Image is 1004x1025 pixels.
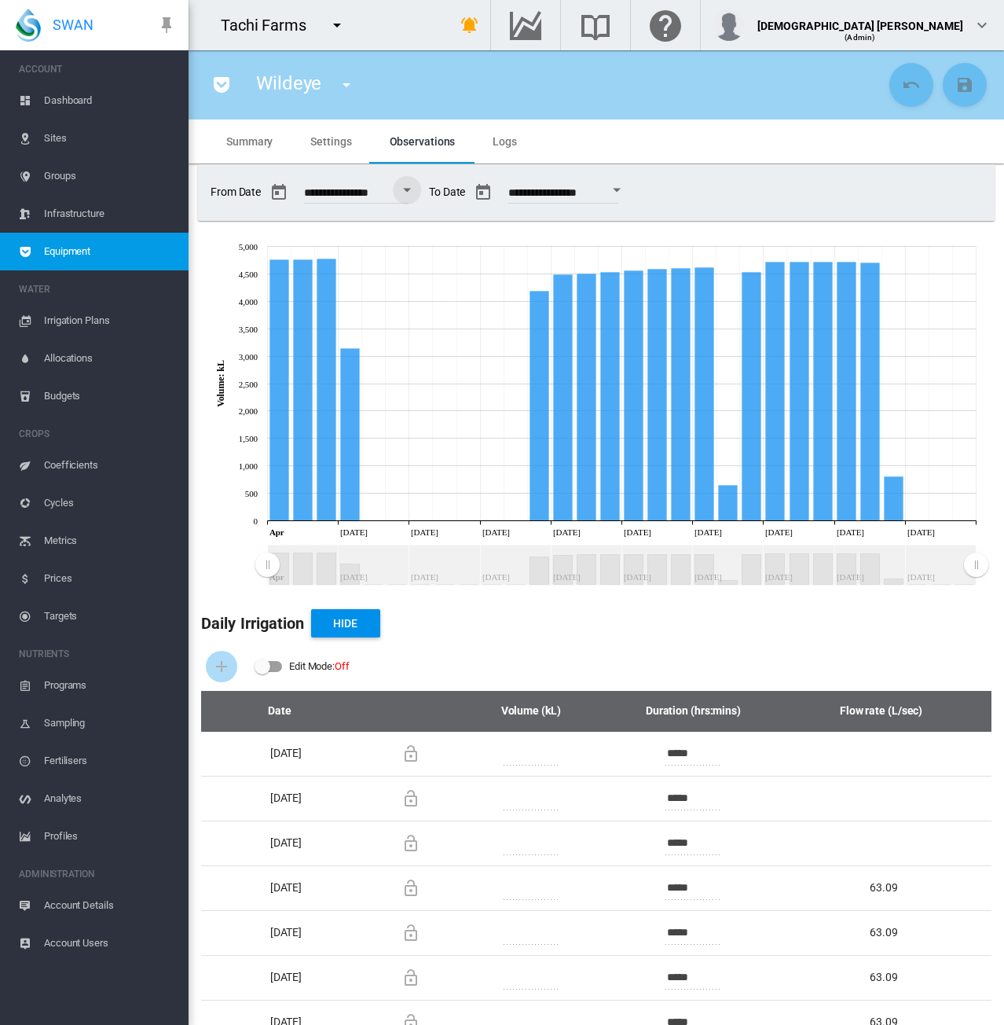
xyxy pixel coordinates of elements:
span: Wildeye [256,72,321,94]
tspan: [DATE] [553,527,581,537]
g: Apr 23, 2025 4,716.62 [790,263,809,521]
span: CROPS [19,421,176,446]
tspan: 4,000 [239,297,258,307]
md-switch: Edit Mode: Off [255,655,350,678]
span: Dashboard [44,82,176,119]
span: [DATE] [270,836,302,849]
img: profile.jpg [713,9,745,41]
md-icon: icon-pin [157,16,176,35]
span: Settings [310,135,351,148]
md-icon: icon-menu-down [337,75,356,94]
button: Save Changes [943,63,987,107]
g: Apr 01, 2025 4,754.48 [270,260,289,521]
tspan: 1,000 [239,461,258,471]
tspan: Volume: kL [215,360,226,407]
span: Groups [44,157,176,195]
tspan: [DATE] [907,527,935,537]
span: To Date [429,177,626,208]
tspan: 3,000 [239,352,258,362]
td: 63.09 [789,955,991,1000]
span: (Admin) [845,33,875,42]
rect: Zoom chart using cursor arrows [267,546,976,585]
span: Cycles [44,484,176,522]
span: WATER [19,277,176,302]
span: Sampling [44,704,176,742]
span: Metrics [44,522,176,560]
span: NUTRIENTS [19,641,176,667]
span: [DATE] [270,747,302,759]
span: Allocations [44,340,176,377]
tspan: [DATE] [624,527,651,537]
button: Locking this row will prevent custom changes being overwritten by future data imports [395,783,427,814]
g: Apr 24, 2025 4,720.41 [814,263,833,521]
g: Zoom chart using cursor arrows [962,546,990,586]
span: [DATE] [270,792,302,804]
span: ADMINISTRATION [19,862,176,887]
tspan: Apr [269,527,284,537]
tspan: 1,500 [239,434,258,443]
span: Profiles [44,817,176,855]
g: Apr 19, 2025 4,614.42 [695,268,714,521]
span: Account Details [44,887,176,924]
g: Apr 20, 2025 639.73 [719,486,738,521]
md-icon: Locking this row will prevent custom changes being overwritten by future data imports [401,744,420,763]
span: Irrigation Plans [44,302,176,340]
button: Open calendar [603,176,631,204]
button: Cancel Changes [889,63,933,107]
button: md-calendar [467,177,499,208]
md-icon: icon-pocket [212,75,231,94]
button: Locking this row will prevent custom changes being overwritten by future data imports [395,962,427,994]
tspan: 500 [245,489,258,498]
md-icon: icon-undo [902,75,921,94]
span: Equipment [44,233,176,270]
span: Infrastructure [44,195,176,233]
button: Locking this row will prevent custom changes being overwritten by future data imports [395,917,427,949]
span: Prices [44,560,176,597]
button: icon-menu-down [321,9,353,41]
span: Budgets [44,377,176,415]
span: Summary [226,135,273,148]
md-icon: icon-plus [212,657,231,676]
md-icon: Locking this row will prevent custom changes being overwritten by future data imports [401,924,420,942]
th: Duration (hrs:mins) [598,691,790,732]
button: Hide [311,609,380,637]
button: Locking this row will prevent custom changes being overwritten by future data imports [395,828,427,859]
g: Apr 27, 2025 806.29 [885,477,903,521]
g: Apr 13, 2025 4,485.71 [554,275,573,521]
tspan: 5,000 [239,242,258,252]
th: Volume (kL) [464,691,598,732]
md-icon: Locking this row will prevent custom changes being overwritten by future data imports [401,789,420,808]
g: Apr 04, 2025 3,141.89 [341,349,360,521]
button: Add Water Flow Record [206,651,237,682]
span: Programs [44,667,176,704]
td: 63.09 [789,865,991,910]
md-icon: Click here for help [647,16,684,35]
span: Analytes [44,780,176,817]
span: Account Users [44,924,176,962]
span: [DATE] [270,881,302,894]
th: Flow rate (L/sec) [789,691,991,732]
span: [DATE] [270,926,302,939]
span: ACCOUNT [19,57,176,82]
md-icon: Go to the Data Hub [507,16,544,35]
md-icon: icon-chevron-down [973,16,991,35]
button: Locking this row will prevent custom changes being overwritten by future data imports [395,873,427,904]
button: icon-bell-ring [454,9,486,41]
md-icon: icon-menu-down [328,16,346,35]
tspan: 4,500 [239,270,258,279]
tspan: [DATE] [340,527,368,537]
span: From Date [211,177,416,208]
b: Daily Irrigation [201,614,305,633]
md-icon: Locking this row will prevent custom changes being overwritten by future data imports [401,879,420,898]
tspan: [DATE] [694,527,722,537]
span: Observations [390,135,456,148]
tspan: [DATE] [765,527,793,537]
md-icon: icon-bell-ring [460,16,479,35]
g: Apr 18, 2025 4,603.06 [672,269,691,521]
g: Apr 25, 2025 4,716.62 [837,263,856,521]
span: SWAN [53,15,93,35]
tspan: 2,000 [239,406,258,416]
g: Apr 16, 2025 4,553.85 [625,271,643,521]
span: Fertilisers [44,742,176,780]
g: Apr 14, 2025 4,504.64 [577,274,596,521]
